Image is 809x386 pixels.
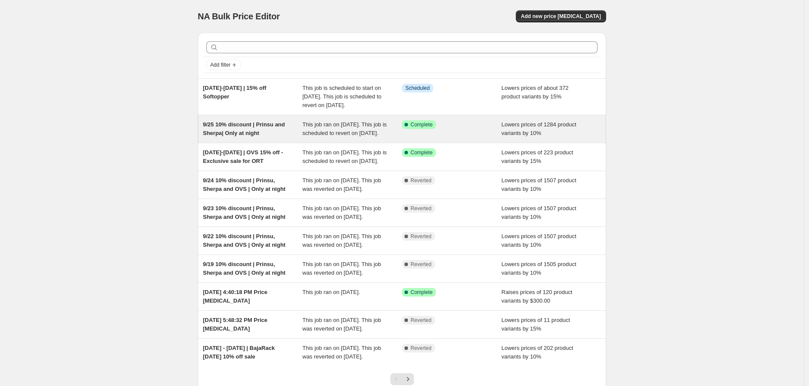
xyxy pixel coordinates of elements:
[203,289,267,304] span: [DATE] 4:40:18 PM Price [MEDICAL_DATA]
[502,85,569,100] span: Lowers prices of about 372 product variants by 15%
[411,121,432,128] span: Complete
[502,261,576,276] span: Lowers prices of 1505 product variants by 10%
[411,289,432,296] span: Complete
[303,177,381,192] span: This job ran on [DATE]. This job was reverted on [DATE].
[502,345,573,360] span: Lowers prices of 202 product variants by 10%
[206,60,241,70] button: Add filter
[203,345,275,360] span: [DATE] - [DATE] | BajaRack [DATE] 10% off sale
[303,233,381,248] span: This job ran on [DATE]. This job was reverted on [DATE].
[303,149,387,164] span: This job ran on [DATE]. This job is scheduled to revert on [DATE].
[303,289,360,295] span: This job ran on [DATE].
[411,205,432,212] span: Reverted
[411,345,432,352] span: Reverted
[198,12,280,21] span: NA Bulk Price Editor
[203,261,285,276] span: 9/19 10% discount | Prinsu, Sherpa and OVS | Only at night
[502,177,576,192] span: Lowers prices of 1507 product variants by 10%
[502,289,573,304] span: Raises prices of 120 product variants by $300.00
[203,121,285,136] span: 9/25 10% discount | Prinsu and Sherpa| Only at night
[411,233,432,240] span: Reverted
[203,149,283,164] span: [DATE]-[DATE] | OVS 15% off - Exclusive sale for ORT
[502,317,570,332] span: Lowers prices of 11 product variants by 15%
[203,85,267,100] span: [DATE]-[DATE] | 15% off Softopper
[303,85,382,108] span: This job is scheduled to start on [DATE]. This job is scheduled to revert on [DATE].
[303,317,381,332] span: This job ran on [DATE]. This job was reverted on [DATE].
[411,261,432,268] span: Reverted
[502,233,576,248] span: Lowers prices of 1507 product variants by 10%
[502,149,573,164] span: Lowers prices of 223 product variants by 15%
[203,317,267,332] span: [DATE] 5:48:32 PM Price [MEDICAL_DATA]
[402,373,414,385] button: Next
[502,121,576,136] span: Lowers prices of 1284 product variants by 10%
[411,317,432,324] span: Reverted
[203,177,285,192] span: 9/24 10% discount | Prinsu, Sherpa and OVS | Only at night
[411,149,432,156] span: Complete
[303,121,387,136] span: This job ran on [DATE]. This job is scheduled to revert on [DATE].
[303,261,381,276] span: This job ran on [DATE]. This job was reverted on [DATE].
[303,345,381,360] span: This job ran on [DATE]. This job was reverted on [DATE].
[203,205,285,220] span: 9/23 10% discount | Prinsu, Sherpa and OVS | Only at night
[405,85,430,92] span: Scheduled
[210,61,230,68] span: Add filter
[203,233,285,248] span: 9/22 10% discount | Prinsu, Sherpa and OVS | Only at night
[303,205,381,220] span: This job ran on [DATE]. This job was reverted on [DATE].
[521,13,601,20] span: Add new price [MEDICAL_DATA]
[502,205,576,220] span: Lowers prices of 1507 product variants by 10%
[516,10,606,22] button: Add new price [MEDICAL_DATA]
[411,177,432,184] span: Reverted
[390,373,414,385] nav: Pagination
